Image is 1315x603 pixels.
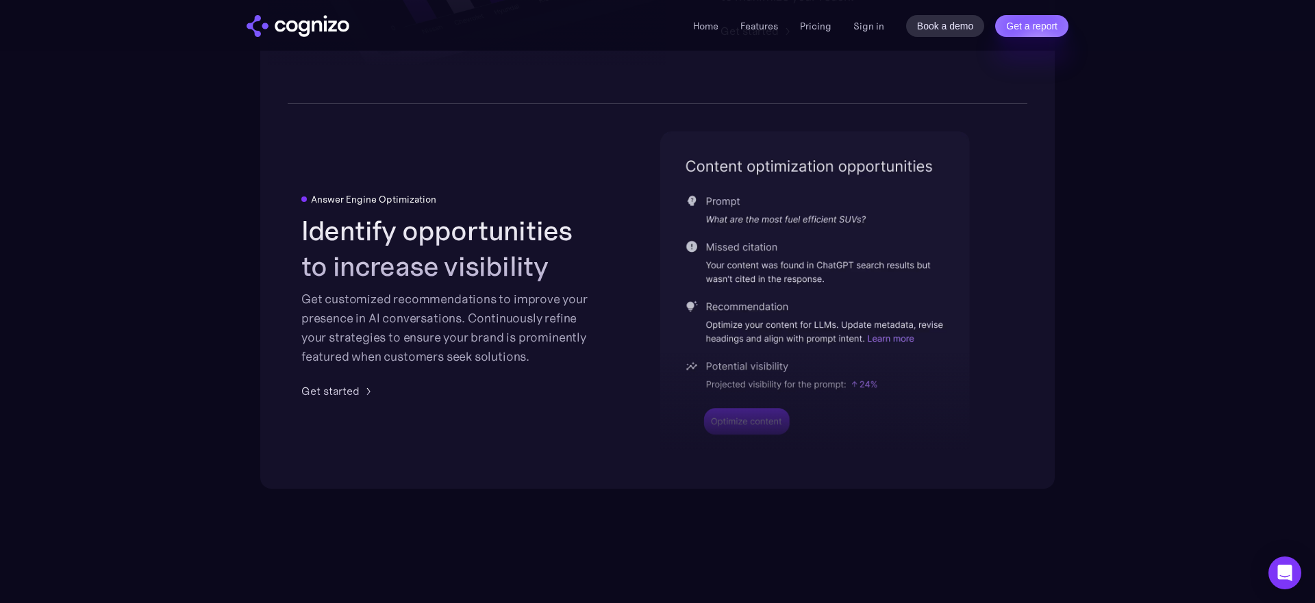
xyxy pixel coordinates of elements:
[853,18,884,34] a: Sign in
[995,15,1068,37] a: Get a report
[693,20,718,32] a: Home
[247,15,349,37] a: home
[311,194,436,205] div: Answer Engine Optimization
[301,213,594,284] h2: Identify opportunities to increase visibility
[906,15,985,37] a: Book a demo
[247,15,349,37] img: cognizo logo
[301,383,360,399] div: Get started
[740,20,778,32] a: Features
[660,131,970,461] img: content optimization for LLMs
[1268,556,1301,589] div: Open Intercom Messenger
[800,20,831,32] a: Pricing
[301,290,594,366] div: Get customized recommendations to improve your presence in AI conversations. Continuously refine ...
[301,383,376,399] a: Get started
